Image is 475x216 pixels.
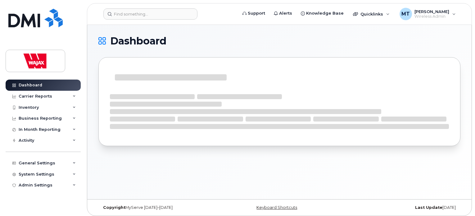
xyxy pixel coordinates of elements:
span: Dashboard [110,36,166,46]
div: [DATE] [340,205,460,210]
strong: Copyright [103,205,125,210]
strong: Last Update [415,205,442,210]
a: Keyboard Shortcuts [256,205,297,210]
div: MyServe [DATE]–[DATE] [98,205,219,210]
